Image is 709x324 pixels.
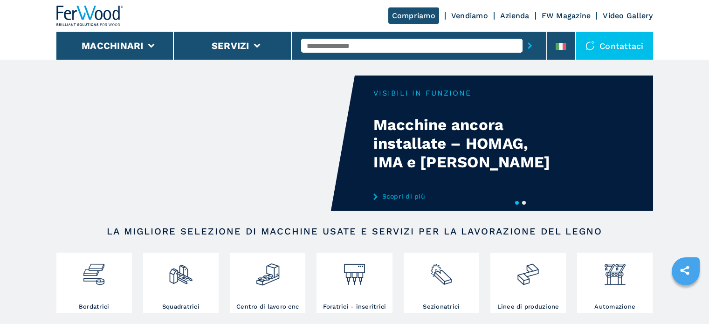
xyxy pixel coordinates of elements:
[56,76,355,211] video: Your browser does not support the video tag.
[451,11,488,20] a: Vendiamo
[594,303,635,311] h3: Automazione
[515,201,519,205] button: 1
[323,303,386,311] h3: Foratrici - inseritrici
[342,255,367,287] img: foratrici_inseritrici_2.png
[490,253,566,313] a: Linee di produzione
[673,259,696,282] a: sharethis
[585,41,595,50] img: Contattaci
[404,253,479,313] a: Sezionatrici
[373,193,556,200] a: Scopri di più
[86,226,623,237] h2: LA MIGLIORE SELEZIONE DI MACCHINE USATE E SERVIZI PER LA LAVORAZIONE DEL LEGNO
[143,253,219,313] a: Squadratrici
[497,303,559,311] h3: Linee di produzione
[523,35,537,56] button: submit-button
[576,32,653,60] div: Contattaci
[168,255,193,287] img: squadratrici_2.png
[255,255,280,287] img: centro_di_lavoro_cnc_2.png
[500,11,530,20] a: Azienda
[317,253,392,313] a: Foratrici - inseritrici
[516,255,540,287] img: linee_di_produzione_2.png
[423,303,460,311] h3: Sezionatrici
[56,253,132,313] a: Bordatrici
[542,11,591,20] a: FW Magazine
[230,253,305,313] a: Centro di lavoro cnc
[212,40,249,51] button: Servizi
[603,11,653,20] a: Video Gallery
[603,255,627,287] img: automazione.png
[236,303,299,311] h3: Centro di lavoro cnc
[56,6,124,26] img: Ferwood
[82,255,106,287] img: bordatrici_1.png
[162,303,200,311] h3: Squadratrici
[429,255,454,287] img: sezionatrici_2.png
[82,40,144,51] button: Macchinari
[669,282,702,317] iframe: Chat
[522,201,526,205] button: 2
[388,7,439,24] a: Compriamo
[79,303,110,311] h3: Bordatrici
[577,253,653,313] a: Automazione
